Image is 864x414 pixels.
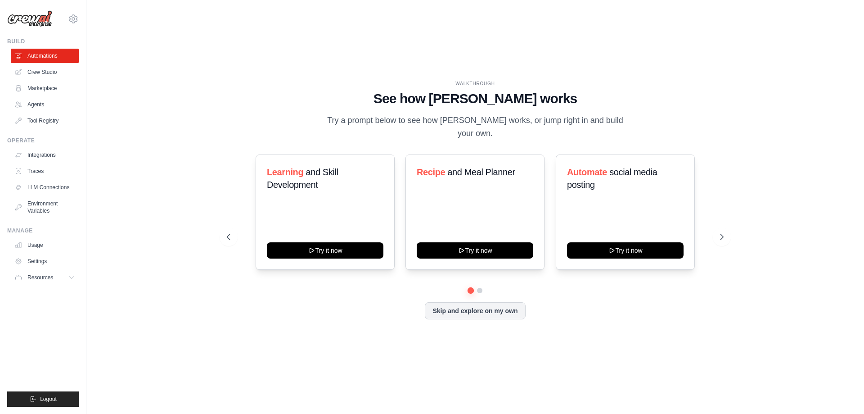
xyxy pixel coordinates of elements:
button: Try it now [417,242,533,259]
span: Resources [27,274,53,281]
a: Agents [11,97,79,112]
a: Tool Registry [11,114,79,128]
h1: See how [PERSON_NAME] works [227,91,724,107]
span: Recipe [417,167,445,177]
a: Integrations [11,148,79,162]
span: and Meal Planner [448,167,515,177]
a: Usage [11,238,79,252]
a: LLM Connections [11,180,79,195]
span: Logout [40,396,57,403]
span: social media posting [567,167,657,190]
div: Operate [7,137,79,144]
a: Settings [11,254,79,268]
span: Learning [267,167,303,177]
img: Logo [7,10,52,27]
button: Logout [7,391,79,407]
button: Resources [11,270,79,285]
a: Crew Studio [11,65,79,79]
span: Automate [567,167,607,177]
div: WALKTHROUGH [227,80,724,87]
button: Skip and explore on my own [425,302,525,319]
div: Build [7,38,79,45]
button: Try it now [567,242,684,259]
div: Manage [7,227,79,234]
a: Marketplace [11,81,79,96]
button: Try it now [267,242,383,259]
a: Automations [11,49,79,63]
a: Environment Variables [11,196,79,218]
a: Traces [11,164,79,178]
p: Try a prompt below to see how [PERSON_NAME] works, or jump right in and build your own. [324,114,626,141]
